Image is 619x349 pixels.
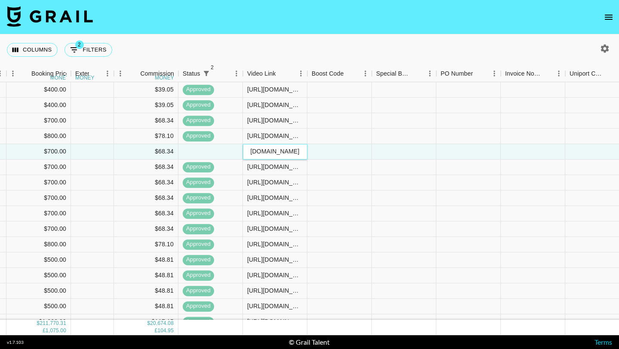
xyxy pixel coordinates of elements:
[247,178,303,187] div: https://www.tiktok.com/@hunter__workman/video/7546314146749484343?_t=ZT-8zSCHSmfnSA&_r=1
[200,67,212,80] button: Show filters
[147,320,150,328] div: $
[212,67,224,80] button: Sort
[344,67,356,80] button: Sort
[6,268,71,283] div: $500.00
[6,175,71,190] div: $700.00
[114,67,127,80] button: Menu
[43,328,46,335] div: £
[128,67,140,80] button: Sort
[114,159,178,175] div: $68.34
[178,65,243,82] div: Status
[114,113,178,129] div: $68.34
[230,67,243,80] button: Menu
[600,9,617,26] button: open drawer
[6,67,19,80] button: Menu
[7,6,93,27] img: Grail Talent
[183,194,214,202] span: approved
[114,314,178,330] div: $117.15
[307,65,372,82] div: Boost Code
[247,163,303,171] div: https://www.tiktok.com/@hunter__workman/video/7546681753566481719?_t=ZT-8zTtteUKaOk&_r=1
[183,163,214,171] span: approved
[441,65,473,82] div: PO Number
[46,328,66,335] div: 1,075.00
[488,67,501,80] button: Menu
[114,82,178,98] div: $39.05
[6,144,71,159] div: $700.00
[114,206,178,221] div: $68.34
[6,159,71,175] div: $700.00
[247,86,303,94] div: https://www.tiktok.com/@camfant/video/7548733248059346206?_r=1&_t=ZP-8zg8UQAwJuo
[64,43,112,57] button: Show filters
[247,101,303,110] div: https://www.tiktok.com/@camfant/video/7551505807427325214?_r=1&_t=ZT-8zpyVwwkI9H
[114,268,178,283] div: $48.81
[6,98,71,113] div: $400.00
[101,67,114,80] button: Menu
[376,65,411,82] div: Special Booking Type
[594,338,612,346] a: Terms
[150,320,174,328] div: 20,674.08
[114,144,178,159] div: $68.34
[114,283,178,299] div: $48.81
[157,328,174,335] div: 104.95
[247,256,303,264] div: https://www.tiktok.com/@itaintbee/video/7545146836844039442?_r=1&_t=ZS-8zN2hfqqGpj
[570,65,605,82] div: Uniport Contact Email
[114,299,178,314] div: $48.81
[247,240,303,249] div: https://www.tiktok.com/@hunter__workman/video/7549660059928759607?_r=1&_t=ZT-8zhWWVd7uSD
[247,132,303,141] div: https://www.tiktok.com/@hunter__workman/video/7545937692165524749?_r=1&_t=ZT-8zQTXLm2IvH
[247,287,303,295] div: https://www.tiktok.com/@itaintbee/video/7548583797894188295?_t=ZS-8zccGxguwyO&_r=1
[6,82,71,98] div: $400.00
[114,221,178,237] div: $68.34
[289,338,330,346] div: © Grail Talent
[75,75,95,80] div: money
[411,67,423,80] button: Sort
[6,190,71,206] div: $700.00
[183,225,214,233] span: approved
[31,65,69,82] div: Booking Price
[114,129,178,144] div: $78.10
[359,67,372,80] button: Menu
[183,241,214,249] span: approved
[501,65,565,82] div: Invoice Notes
[50,75,70,80] div: money
[605,67,617,80] button: Sort
[243,65,307,82] div: Video Link
[247,116,303,125] div: https://www.tiktok.com/@hunter__workman/video/7541493038082821390?_r=1&_t=ZT-8zS293BkznR
[183,256,214,264] span: approved
[183,179,214,187] span: approved
[6,237,71,252] div: $800.00
[75,40,84,49] span: 2
[247,271,303,280] div: https://www.tiktok.com/@itaintbee/video/7549246522093767954?_r=1&_t=ZS-8zfhBAbVFMg
[208,63,217,72] span: 2
[6,129,71,144] div: $800.00
[247,302,303,311] div: https://www.tiktok.com/@itaintbee/video/7551559924791217415?_d=ehccgjl284gigf&_r=1&enable_checksu...
[89,67,101,80] button: Sort
[552,67,565,80] button: Menu
[183,318,214,326] span: approved
[183,86,214,94] span: approved
[114,175,178,190] div: $68.34
[294,67,307,80] button: Menu
[40,320,66,328] div: 211,770.31
[140,65,174,82] div: Commission
[114,98,178,113] div: $39.05
[505,65,540,82] div: Invoice Notes
[183,210,214,218] span: approved
[183,303,214,311] span: approved
[183,132,214,141] span: approved
[6,221,71,237] div: $700.00
[183,101,214,110] span: approved
[6,283,71,299] div: $500.00
[114,237,178,252] div: $78.10
[183,65,200,82] div: Status
[6,314,71,330] div: $1,200.00
[247,225,303,233] div: https://www.tiktok.com/@hunter__workman/video/7551570288698248503?_r=1&_t=ZT-8zqGr609mwp
[6,206,71,221] div: $700.00
[540,67,552,80] button: Sort
[200,67,212,80] div: 2 active filters
[247,318,303,326] div: https://www.instagram.com/reel/DOubfRFCa_L/?igsh=MTkzZGs3NjR2dW9tbg%3D%3D
[423,67,436,80] button: Menu
[155,328,158,335] div: £
[7,43,58,57] button: Select columns
[183,117,214,125] span: approved
[183,287,214,295] span: approved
